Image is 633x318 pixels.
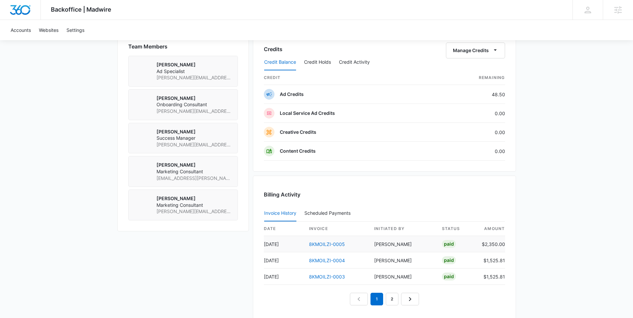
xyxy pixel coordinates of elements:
td: [PERSON_NAME] [369,252,437,269]
td: 0.00 [435,123,505,142]
div: Paid [442,273,456,280]
span: [PERSON_NAME][EMAIL_ADDRESS][PERSON_NAME][DOMAIN_NAME] [157,74,232,81]
td: [DATE] [264,252,304,269]
td: 48.50 [435,85,505,104]
img: Steven Warren [134,61,151,79]
th: amount [476,222,505,236]
td: [PERSON_NAME] [369,236,437,252]
span: [EMAIL_ADDRESS][PERSON_NAME][DOMAIN_NAME] [157,175,232,182]
button: Credit Balance [264,54,296,70]
th: Initiated By [369,222,437,236]
th: date [264,222,304,236]
td: 0.00 [435,142,505,161]
p: Local Service Ad Credits [280,110,335,117]
p: Creative Credits [280,129,316,135]
img: Claudia Flores [134,128,151,146]
span: [PERSON_NAME][EMAIL_ADDRESS][PERSON_NAME][DOMAIN_NAME] [157,108,232,115]
th: invoice [304,222,369,236]
button: Invoice History [264,205,296,221]
a: 8KMOILZI-0003 [309,274,345,279]
img: Matt Sheffer [134,162,151,179]
div: Paid [442,240,456,248]
img: Courtney Coy [134,95,151,112]
p: [PERSON_NAME] [157,162,232,168]
span: [PERSON_NAME][EMAIL_ADDRESS][PERSON_NAME][DOMAIN_NAME] [157,141,232,148]
span: Success Manager [157,135,232,141]
th: Remaining [435,71,505,85]
img: Chris Street [134,195,151,212]
td: [PERSON_NAME] [369,269,437,285]
div: Paid [442,256,456,264]
td: 0.00 [435,104,505,123]
p: [PERSON_NAME] [157,95,232,102]
a: 8KMOILZI-0004 [309,258,345,263]
span: Team Members [128,42,167,50]
td: $1,525.81 [476,269,505,285]
td: [DATE] [264,269,304,285]
p: [PERSON_NAME] [157,128,232,135]
span: Onboarding Consultant [157,101,232,108]
td: $1,525.81 [476,252,505,269]
th: status [437,222,476,236]
h3: Credits [264,45,282,53]
th: credit [264,71,435,85]
span: Ad Specialist [157,68,232,75]
nav: Pagination [350,293,419,305]
p: [PERSON_NAME] [157,195,232,202]
p: [PERSON_NAME] [157,61,232,68]
a: 8KMOILZI-0005 [309,241,345,247]
span: Backoffice | Madwire [51,6,111,13]
span: Marketing Consultant [157,202,232,208]
a: Websites [35,20,62,40]
span: [PERSON_NAME][EMAIL_ADDRESS][DOMAIN_NAME] [157,208,232,215]
p: Ad Credits [280,91,304,98]
a: Settings [62,20,88,40]
em: 1 [370,293,383,305]
button: Credit Activity [339,54,370,70]
button: Manage Credits [446,42,505,58]
button: Credit Holds [304,54,331,70]
td: $2,350.00 [476,236,505,252]
a: Page 2 [386,293,398,305]
span: Marketing Consultant [157,168,232,175]
h3: Billing Activity [264,191,505,199]
a: Next Page [401,293,419,305]
p: Content Credits [280,148,316,154]
td: [DATE] [264,236,304,252]
div: Scheduled Payments [304,211,353,215]
a: Accounts [7,20,35,40]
